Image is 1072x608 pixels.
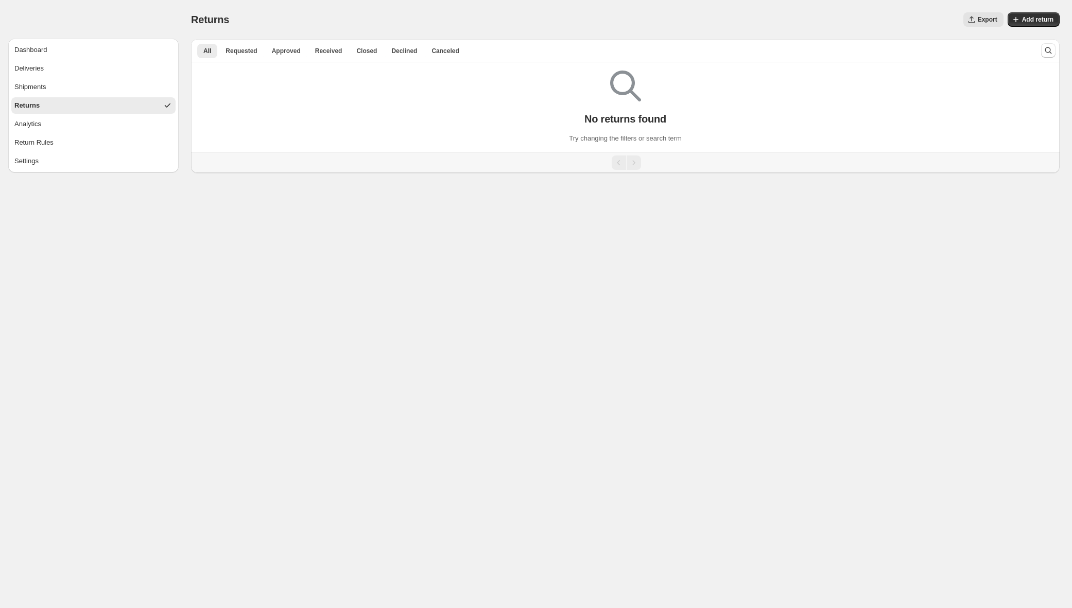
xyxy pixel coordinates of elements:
span: Canceled [431,47,459,55]
span: Add return [1022,15,1053,24]
div: Dashboard [14,45,47,55]
p: Try changing the filters or search term [569,133,681,144]
div: Settings [14,156,39,166]
span: Returns [191,14,229,25]
p: No returns found [584,113,666,125]
button: Shipments [11,79,176,95]
div: Returns [14,100,40,111]
span: Received [315,47,342,55]
button: Export [963,12,1004,27]
button: Search and filter results [1041,43,1056,58]
div: Return Rules [14,137,54,148]
span: All [203,47,211,55]
nav: Pagination [191,152,1060,173]
span: Export [978,15,997,24]
button: Analytics [11,116,176,132]
button: Dashboard [11,42,176,58]
span: Closed [356,47,377,55]
div: Analytics [14,119,41,129]
button: Add return [1008,12,1060,27]
button: Returns [11,97,176,114]
img: Empty search results [610,71,641,101]
div: Deliveries [14,63,44,74]
div: Shipments [14,82,46,92]
span: Declined [391,47,417,55]
span: Approved [272,47,301,55]
button: Deliveries [11,60,176,77]
button: Return Rules [11,134,176,151]
span: Requested [226,47,257,55]
button: Settings [11,153,176,169]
